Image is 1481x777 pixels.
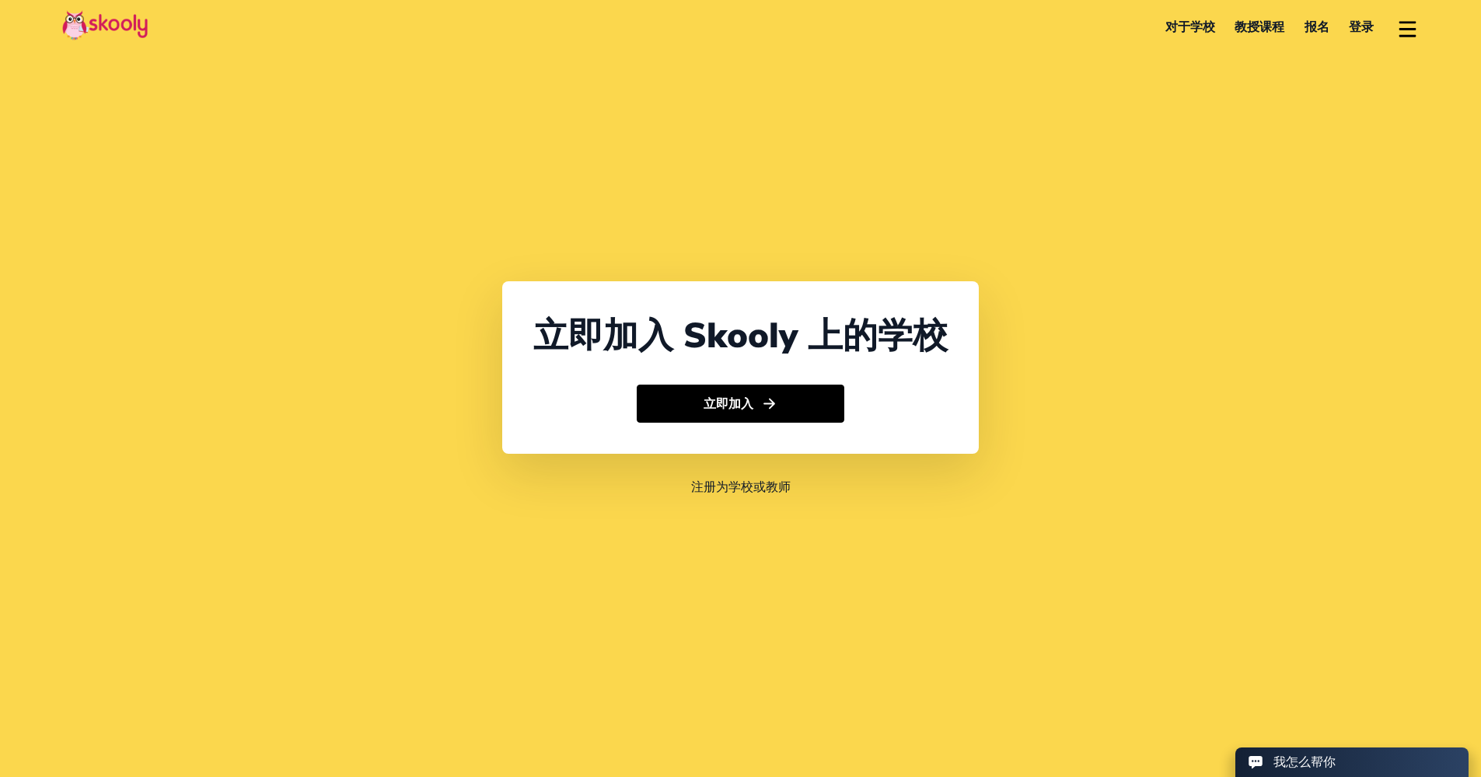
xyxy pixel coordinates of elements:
a: 报名 [1294,15,1340,40]
button: menu outline [1396,15,1419,40]
ion-icon: arrow forward outline [761,395,777,412]
a: 登录 [1340,15,1385,40]
button: 立即加入arrow forward outline [637,385,844,423]
a: 教授课程 [1224,15,1294,40]
a: 注册为学校或教师 [691,479,791,496]
div: 立即加入 Skooly 上的学校 [533,312,948,360]
a: 对于学校 [1155,15,1225,40]
img: Skooly [62,10,148,40]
